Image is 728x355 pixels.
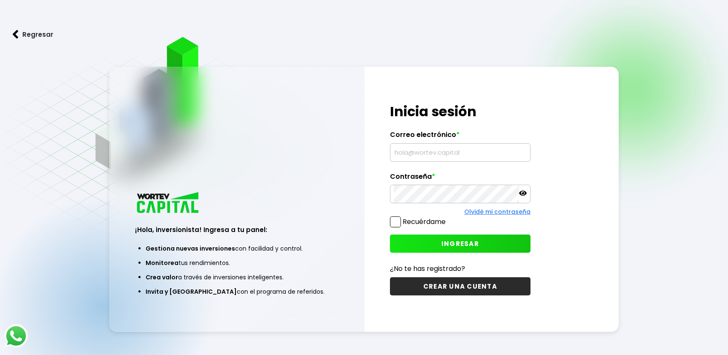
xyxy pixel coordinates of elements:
span: Monitorea [146,259,179,267]
button: CREAR UNA CUENTA [390,277,530,295]
input: hola@wortev.capital [394,144,527,161]
span: Crea valor [146,273,178,281]
h3: ¡Hola, inversionista! Ingresa a tu panel: [135,225,338,235]
span: Invita y [GEOGRAPHIC_DATA] [146,287,237,296]
a: Olvidé mi contraseña [464,208,530,216]
span: Gestiona nuevas inversiones [146,244,235,253]
img: flecha izquierda [13,30,19,39]
li: con el programa de referidos. [146,284,328,299]
label: Contraseña [390,172,530,185]
button: INGRESAR [390,235,530,253]
li: a través de inversiones inteligentes. [146,270,328,284]
a: ¿No te has registrado?CREAR UNA CUENTA [390,263,530,295]
img: logos_whatsapp-icon.242b2217.svg [4,324,28,348]
li: con facilidad y control. [146,241,328,256]
p: ¿No te has registrado? [390,263,530,274]
h1: Inicia sesión [390,101,530,122]
label: Recuérdame [403,217,446,227]
label: Correo electrónico [390,131,530,143]
img: logo_wortev_capital [135,191,202,216]
span: INGRESAR [441,239,479,248]
li: tus rendimientos. [146,256,328,270]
